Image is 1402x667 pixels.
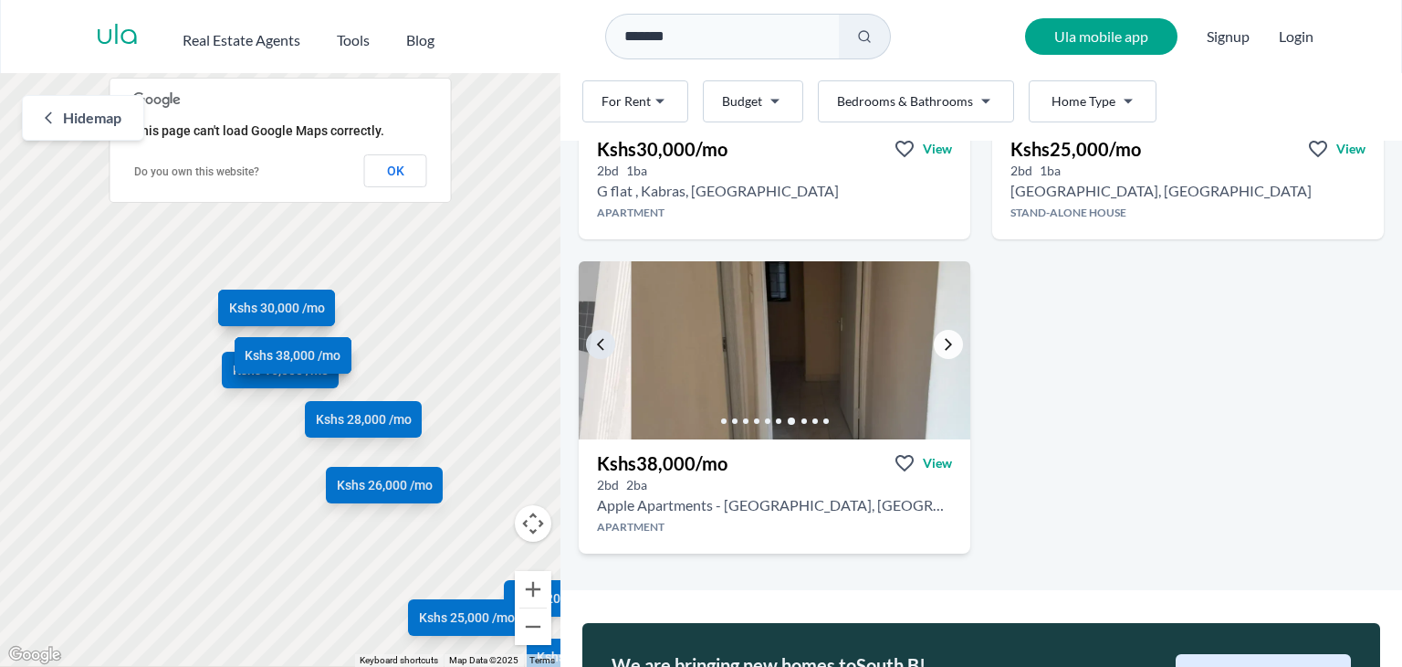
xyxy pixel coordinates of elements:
[133,123,384,138] span: This page can't load Google Maps correctly.
[337,22,370,51] button: Tools
[1029,80,1156,122] button: Home Type
[1207,18,1250,55] span: Signup
[327,467,444,503] a: Kshs 26,000 /mo
[631,261,1022,439] img: 2 bedroom Apartment for rent - Kshs 38,000/mo - in South B around Apple Apartments - South B, Shi...
[218,290,335,326] a: Kshs 30,000 /mo
[515,505,551,542] button: Map camera controls
[316,410,412,429] span: Kshs 28,000 /mo
[1040,162,1061,180] h5: 1 bathrooms
[597,494,952,516] h2: 2 bedroom Apartment for rent in South B - Kshs 38,000/mo -Apple Apartments - South B, Shikunga, N...
[537,648,633,666] span: Kshs 18,000 /mo
[923,140,952,158] span: View
[597,162,619,180] h5: 2 bedrooms
[579,439,970,554] a: Kshs38,000/moViewView property in detail2bd 2ba Apple Apartments - [GEOGRAPHIC_DATA], [GEOGRAPHIC...
[579,206,970,220] h4: Apartment
[245,345,340,364] span: Kshs 38,000 /mo
[582,80,688,122] button: For Rent
[515,571,551,608] button: Zoom in
[1025,18,1177,55] a: Ula mobile app
[992,125,1384,239] a: Kshs25,000/moViewView property in detail2bd 1ba [GEOGRAPHIC_DATA], [GEOGRAPHIC_DATA]Stand-alone h...
[602,92,651,111] span: For Rent
[306,401,423,438] a: Kshs 28,000 /mo
[923,454,952,472] span: View
[1336,140,1365,158] span: View
[1279,26,1313,48] button: Login
[222,352,339,388] a: Kshs 16,000 /mo
[722,92,762,111] span: Budget
[337,29,370,51] h2: Tools
[183,29,300,51] h2: Real Estate Agents
[5,643,65,667] img: Google
[586,330,615,359] a: Go to the previous property image
[406,22,434,51] a: Blog
[579,125,970,239] a: Kshs30,000/moViewView property in detail2bd 1ba G flat , Kabras, [GEOGRAPHIC_DATA]Apartment
[409,599,526,636] a: Kshs 25,000 /mo
[1010,136,1141,162] h3: Kshs 25,000 /mo
[1010,162,1032,180] h5: 2 bedrooms
[235,336,351,373] a: Kshs 38,000 /mo
[233,361,329,379] span: Kshs 16,000 /mo
[134,165,259,178] a: Do you own this website?
[837,92,973,111] span: Bedrooms & Bathrooms
[818,80,1014,122] button: Bedrooms & Bathrooms
[504,580,621,617] a: Kshs 20,000 /mo
[63,107,121,129] span: Hide map
[96,20,139,53] a: ula
[337,476,433,494] span: Kshs 26,000 /mo
[992,206,1384,220] h4: Stand-alone house
[597,136,727,162] h3: Kshs 30,000 /mo
[229,299,325,317] span: Kshs 30,000 /mo
[703,80,803,122] button: Budget
[419,609,515,627] span: Kshs 25,000 /mo
[626,162,647,180] h5: 1 bathrooms
[597,476,619,494] h5: 2 bedrooms
[449,655,518,665] span: Map Data ©2025
[529,655,555,665] a: Terms (opens in new tab)
[5,643,65,667] a: Open this area in Google Maps (opens a new window)
[597,180,839,202] h2: 2 bedroom Apartment for rent in South B - Kshs 30,000/mo -The Piston Autos, Kabras, Nairobi, Keny...
[934,330,963,359] a: Go to the next property image
[626,476,647,494] h5: 2 bathrooms
[183,22,471,51] nav: Main
[364,154,427,187] button: OK
[1051,92,1115,111] span: Home Type
[579,520,970,535] h4: Apartment
[597,450,727,476] h3: Kshs 38,000 /mo
[515,609,551,645] button: Zoom out
[1010,180,1312,202] h2: 2 bedroom Stand-alone house for rent in South B - Kshs 25,000/mo -Jay Jay Wines, Nairobi, Kenya, ...
[406,29,434,51] h2: Blog
[360,654,438,667] button: Keyboard shortcuts
[183,22,300,51] button: Real Estate Agents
